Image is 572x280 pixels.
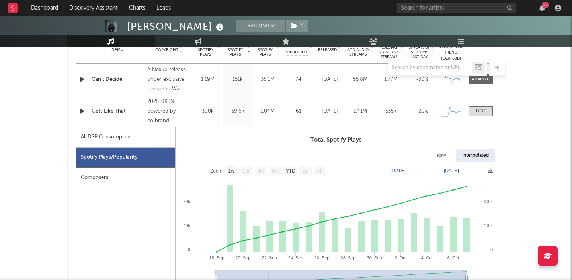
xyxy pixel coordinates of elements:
text: 0 [490,247,492,252]
text: 24. Sep [288,255,303,260]
div: 1.04M [255,107,281,115]
text: 20. Sep [235,255,250,260]
text: 18. Sep [209,255,224,260]
text: YTD [285,168,295,174]
div: Composers [76,168,175,188]
span: Last Day Spotify Plays [225,43,246,57]
input: Search by song name or URL [388,65,472,71]
text: All [317,168,322,174]
span: Global ATD Audio Streams [347,43,369,57]
span: Global Rolling 7D Audio Streams [378,40,400,59]
div: 38.1M [255,76,281,84]
text: 80k [183,199,190,204]
text: 3m [257,168,264,174]
text: Zoom [210,168,223,174]
div: Name [92,47,144,52]
text: 1y [303,168,308,174]
button: (1) [286,20,308,32]
div: [DATE] [316,107,343,115]
a: Can't Decide [92,76,144,84]
div: 535k [378,107,404,115]
div: 1.41M [347,107,374,115]
div: Raw [431,149,452,162]
button: 22 [539,5,545,11]
div: 61 [285,107,312,115]
div: A Nexup release under exclusive licence to Warner Music UK Limited., © 2025 [PERSON_NAME], [PERSO... [147,65,191,94]
text: → [430,168,435,173]
text: 30. Sep [367,255,382,260]
text: [DATE] [390,168,406,173]
div: 1.77M [378,76,404,84]
span: Estimated % Playlist Streams Last Day [408,40,430,59]
div: 22 [542,2,549,8]
text: 40k [183,223,190,228]
span: ( 1 ) [285,20,309,32]
a: Gets Like That [92,107,144,115]
div: 59.6k [225,107,251,115]
text: 800k [483,199,493,204]
text: 1w [228,168,234,174]
div: Global Streaming Trend (Last 60D) [439,38,463,62]
text: 400k [483,223,493,228]
div: ~ 20 % [408,107,435,115]
button: Tracking [236,20,285,32]
text: [DATE] [444,168,459,173]
text: 1m [242,168,249,174]
div: All DSP Consumption [81,132,132,142]
div: 151k [225,76,251,84]
div: 74 [285,76,312,84]
h3: Total Spotify Plays [176,135,497,145]
div: [DATE] [316,76,343,84]
text: 0 [187,247,190,252]
span: Released [318,47,337,52]
div: ~ 30 % [408,76,435,84]
text: 22. Sep [262,255,277,260]
span: Copyright [155,47,178,52]
span: Spotify Popularity [284,43,308,55]
div: Spotify Plays/Popularity [76,148,175,168]
text: 6. Oct [447,255,459,260]
div: All DSP Consumption [76,127,175,148]
div: [PERSON_NAME] [127,20,226,33]
div: 2025 DX3N, powered by co:brand [147,97,191,126]
input: Search for artists [397,3,516,13]
div: 390k [195,107,221,115]
text: 28. Sep [340,255,355,260]
div: 1.19M [195,76,221,84]
div: 55.8M [347,76,374,84]
span: ATD Spotify Plays [255,43,276,57]
div: Interpolated [456,149,495,162]
text: 6m [272,168,279,174]
text: 4. Oct [421,255,432,260]
span: 7 Day Spotify Plays [195,43,216,57]
text: 26. Sep [314,255,329,260]
text: 2. Oct [394,255,406,260]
